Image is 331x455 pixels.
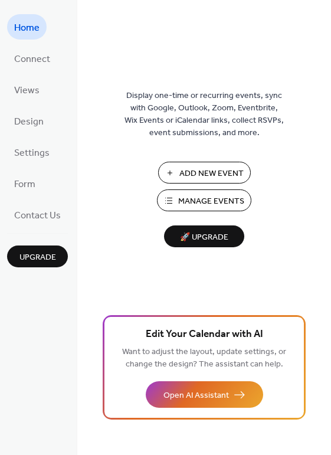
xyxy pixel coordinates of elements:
button: Upgrade [7,245,68,267]
span: Home [14,19,40,37]
span: Edit Your Calendar with AI [146,326,263,343]
span: Settings [14,144,50,162]
a: Form [7,171,42,196]
span: Views [14,81,40,100]
span: Form [14,175,35,194]
a: Views [7,77,47,102]
span: Add New Event [179,168,244,180]
a: Design [7,108,51,133]
span: Upgrade [19,251,56,264]
a: Home [7,14,47,40]
a: Contact Us [7,202,68,227]
span: Connect [14,50,50,68]
button: Manage Events [157,189,251,211]
a: Connect [7,45,57,71]
span: 🚀 Upgrade [171,230,237,245]
button: Add New Event [158,162,251,184]
button: 🚀 Upgrade [164,225,244,247]
span: Display one-time or recurring events, sync with Google, Outlook, Zoom, Eventbrite, Wix Events or ... [124,90,284,139]
span: Design [14,113,44,131]
a: Settings [7,139,57,165]
span: Contact Us [14,207,61,225]
button: Open AI Assistant [146,381,263,408]
span: Manage Events [178,195,244,208]
span: Open AI Assistant [163,389,229,402]
span: Want to adjust the layout, update settings, or change the design? The assistant can help. [122,344,286,372]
